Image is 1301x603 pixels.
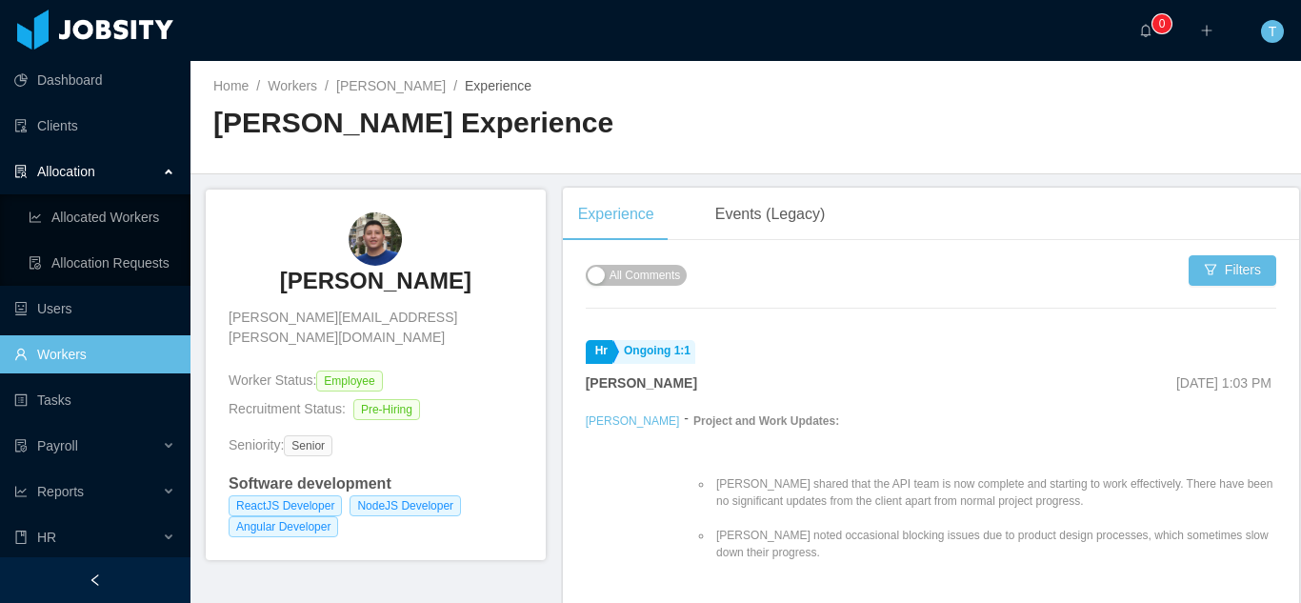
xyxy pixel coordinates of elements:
i: icon: solution [14,165,28,178]
h2: [PERSON_NAME] Experience [213,104,746,143]
i: icon: line-chart [14,485,28,498]
span: / [453,78,457,93]
span: / [256,78,260,93]
strong: [PERSON_NAME] [586,375,697,391]
a: [PERSON_NAME] [336,78,446,93]
a: Hr [586,340,612,364]
button: icon: filterFilters [1189,255,1276,286]
i: icon: bell [1139,24,1152,37]
h3: [PERSON_NAME] [280,266,471,296]
div: Experience [563,188,670,241]
a: icon: robotUsers [14,290,175,328]
a: icon: line-chartAllocated Workers [29,198,175,236]
span: Seniority: [229,437,284,452]
a: Workers [268,78,317,93]
a: [PERSON_NAME] [280,266,471,308]
i: icon: plus [1200,24,1213,37]
span: Pre-Hiring [353,399,420,420]
strong: Software development [229,475,391,492]
span: Worker Status: [229,372,316,388]
a: icon: userWorkers [14,335,175,373]
span: Employee [316,371,382,392]
i: icon: book [14,531,28,544]
span: Angular Developer [229,516,338,537]
sup: 0 [1152,14,1171,33]
a: icon: pie-chartDashboard [14,61,175,99]
span: HR [37,530,56,545]
span: Recruitment Status: [229,401,346,416]
a: icon: profileTasks [14,381,175,419]
span: [DATE] 1:03 PM [1176,375,1271,391]
i: icon: file-protect [14,439,28,452]
span: NodeJS Developer [350,495,461,516]
li: [PERSON_NAME] shared that the API team is now complete and starting to work effectively. There ha... [712,475,1276,510]
span: Allocation [37,164,95,179]
a: [PERSON_NAME] [586,414,680,428]
span: [PERSON_NAME][EMAIL_ADDRESS][PERSON_NAME][DOMAIN_NAME] [229,308,523,348]
a: Ongoing 1:1 [614,340,695,364]
a: icon: auditClients [14,107,175,145]
div: Events (Legacy) [700,188,841,241]
a: icon: file-doneAllocation Requests [29,244,175,282]
img: 30ca2fa0-4e8d-11ea-86c2-9d826abb2492_6659e2af356a7-90w.png [349,212,402,266]
strong: Project and Work Updates: [693,414,839,428]
span: Senior [284,435,332,456]
a: Home [213,78,249,93]
span: ReactJS Developer [229,495,342,516]
span: Payroll [37,438,78,453]
span: Experience [465,78,531,93]
span: T [1269,20,1277,43]
span: / [325,78,329,93]
span: All Comments [610,266,681,285]
span: Reports [37,484,84,499]
li: [PERSON_NAME] noted occasional blocking issues due to product design processes, which sometimes s... [712,527,1276,561]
